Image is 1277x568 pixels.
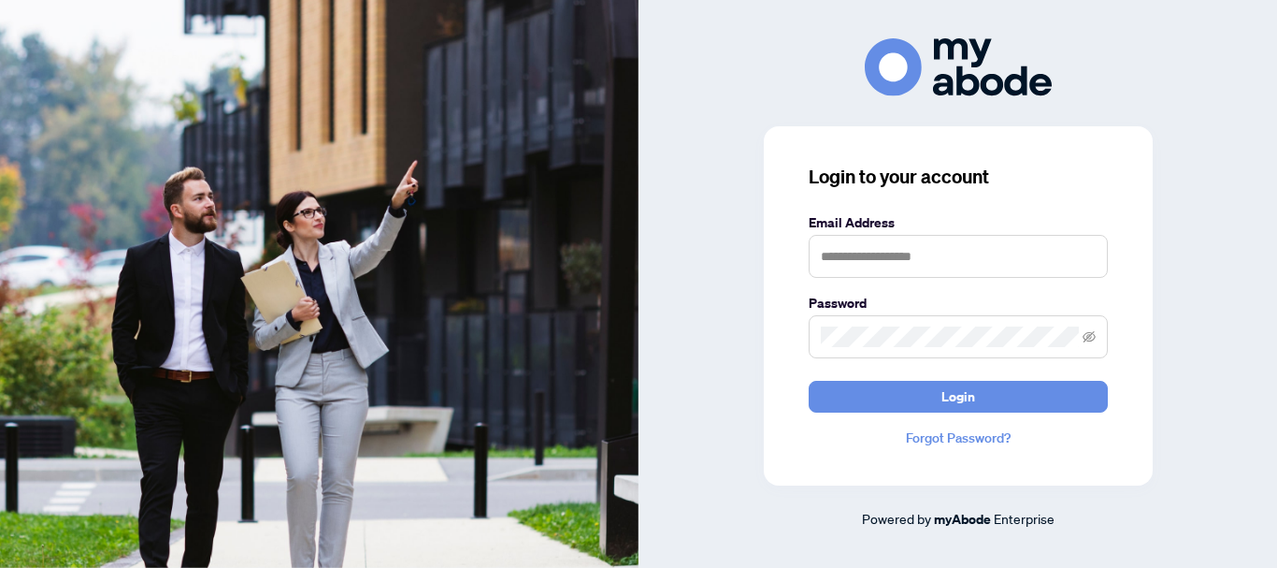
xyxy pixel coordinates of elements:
a: myAbode [934,509,991,530]
h3: Login to your account [809,164,1108,190]
label: Password [809,293,1108,313]
span: eye-invisible [1083,330,1096,343]
button: Login [809,381,1108,413]
span: Enterprise [994,510,1055,527]
img: ma-logo [865,38,1052,95]
label: Email Address [809,212,1108,233]
span: Powered by [862,510,931,527]
span: Login [941,382,975,412]
a: Forgot Password? [809,428,1108,448]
